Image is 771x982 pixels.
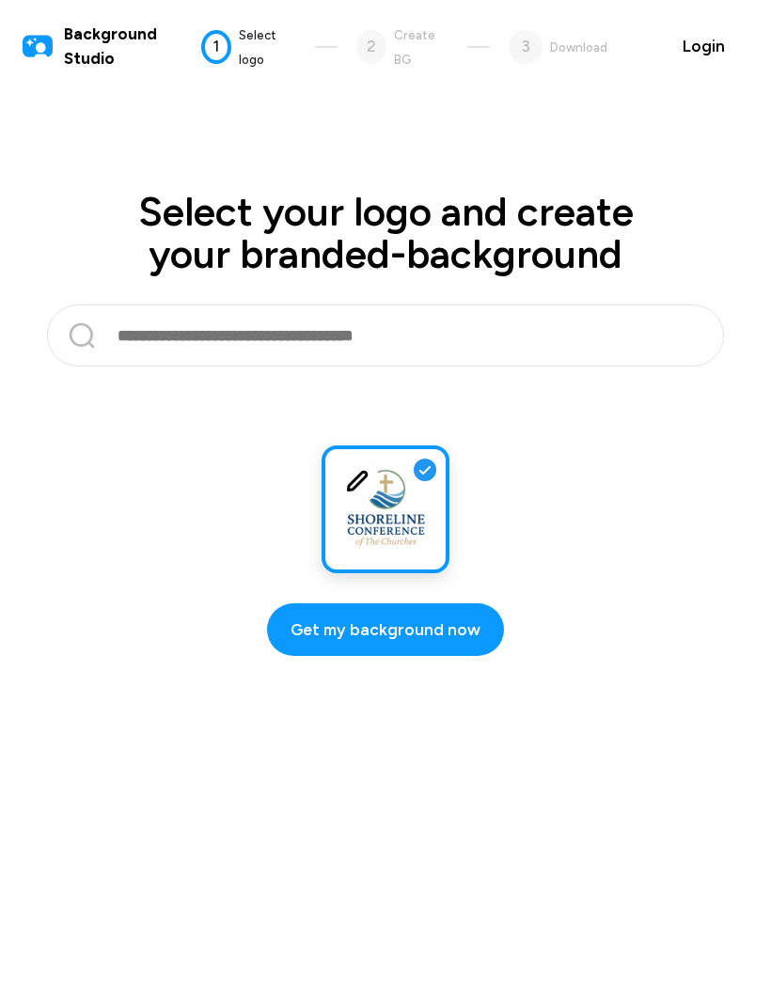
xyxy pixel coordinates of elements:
a: Background Studio [23,23,201,70]
span: 1 [212,35,220,59]
span: Download [550,40,607,55]
span: Select logo [239,28,276,67]
span: 3 [521,35,530,59]
button: Login [659,24,748,70]
button: Edit logo [335,459,380,504]
h1: Select your logo and create your branded-background [23,191,748,274]
span: Create BG [394,28,435,67]
span: Background Studio [64,23,201,70]
span: Login [683,35,725,59]
img: Logo uploadé [337,460,434,558]
img: logo [23,32,53,62]
span: 2 [367,35,376,59]
button: Get my background now [267,603,504,656]
span: Get my background now [291,618,480,643]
